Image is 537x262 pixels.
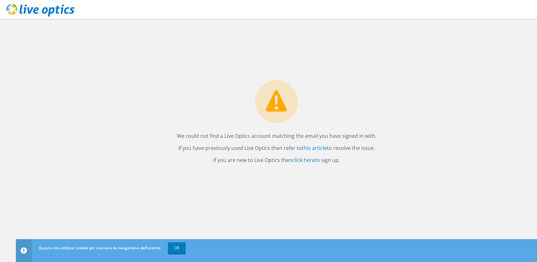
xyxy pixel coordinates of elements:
[168,242,186,254] a: OK
[177,156,376,165] p: If you are new to Live Optics then to sign up.
[177,131,376,140] p: We could not find a Live Optics account matching the email you have signed in with.
[292,157,315,164] a: click here
[302,144,327,151] a: this article
[177,144,376,152] p: If you have previously used Live Optics then refer to to resolve the issue.
[39,245,161,251] span: Questo sito utilizza i cookie per tracciare la navigazione dell'utente.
